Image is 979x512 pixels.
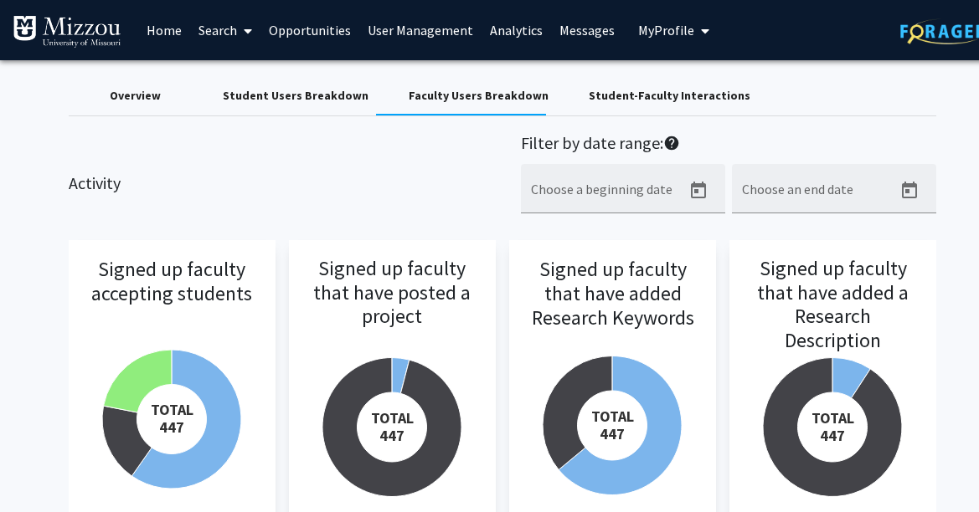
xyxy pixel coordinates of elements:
[370,408,413,445] tspan: TOTAL 447
[150,400,193,437] tspan: TOTAL 447
[306,257,479,353] h3: Signed up faculty that have posted a project
[260,1,359,59] a: Opportunities
[526,258,699,351] h3: Signed up faculty that have added Research Keywords
[223,87,368,105] div: Student Users Breakdown
[13,437,71,499] iframe: Chat
[551,1,623,59] a: Messages
[746,257,920,353] h3: Signed up faculty that have added a Research Description
[482,1,551,59] a: Analytics
[812,408,854,445] tspan: TOTAL 447
[409,87,549,105] div: Faculty Users Breakdown
[13,15,121,49] img: University of Missouri Logo
[589,87,750,105] div: Student-Faculty Interactions
[638,22,694,38] span: My Profile
[521,133,936,157] h2: Filter by date range:
[85,258,259,351] h3: Signed up faculty accepting students
[663,133,680,153] mat-icon: help
[682,174,715,207] button: Open calendar
[591,407,634,443] tspan: TOTAL 447
[359,1,482,59] a: User Management
[893,174,926,207] button: Open calendar
[190,1,260,59] a: Search
[69,133,121,193] h2: Activity
[138,1,190,59] a: Home
[110,87,161,105] div: Overview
